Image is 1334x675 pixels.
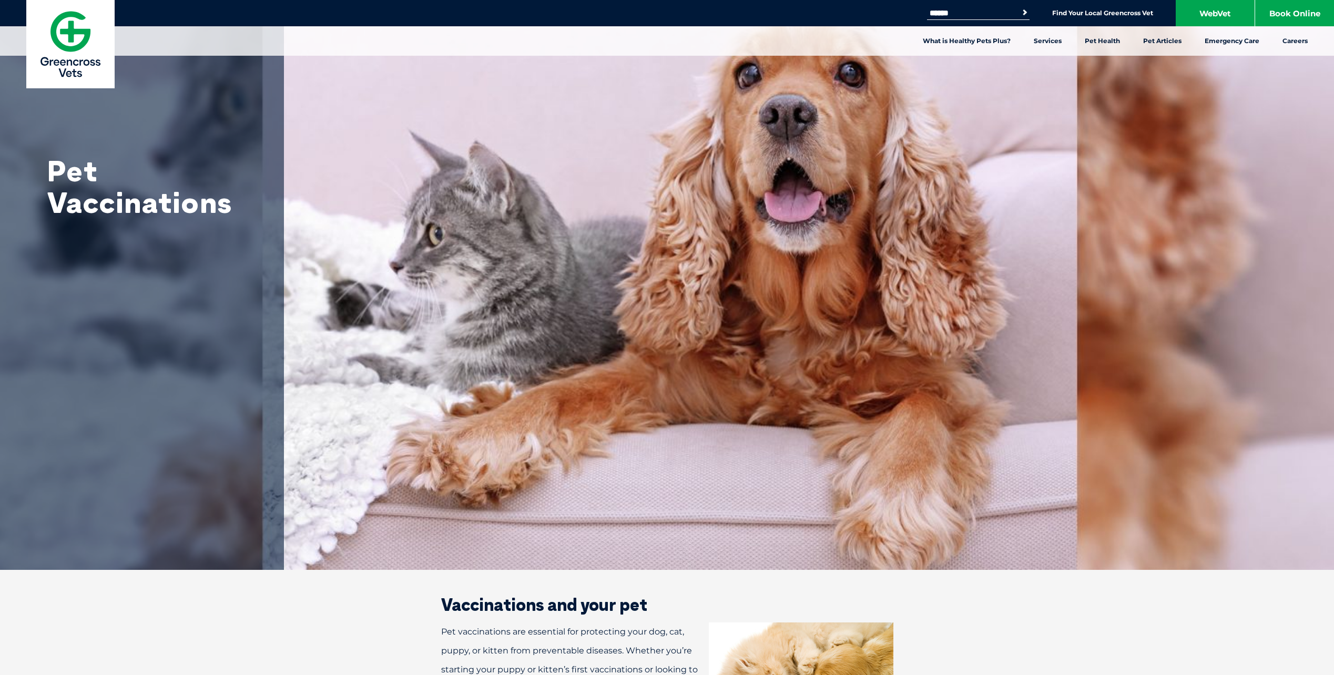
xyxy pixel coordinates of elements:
[1271,26,1319,56] a: Careers
[1052,9,1153,17] a: Find Your Local Greencross Vet
[1073,26,1132,56] a: Pet Health
[404,596,930,613] h2: Vaccinations and your pet
[47,155,258,218] h1: Pet Vaccinations
[911,26,1022,56] a: What is Healthy Pets Plus?
[1020,7,1030,18] button: Search
[1132,26,1193,56] a: Pet Articles
[1022,26,1073,56] a: Services
[1193,26,1271,56] a: Emergency Care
